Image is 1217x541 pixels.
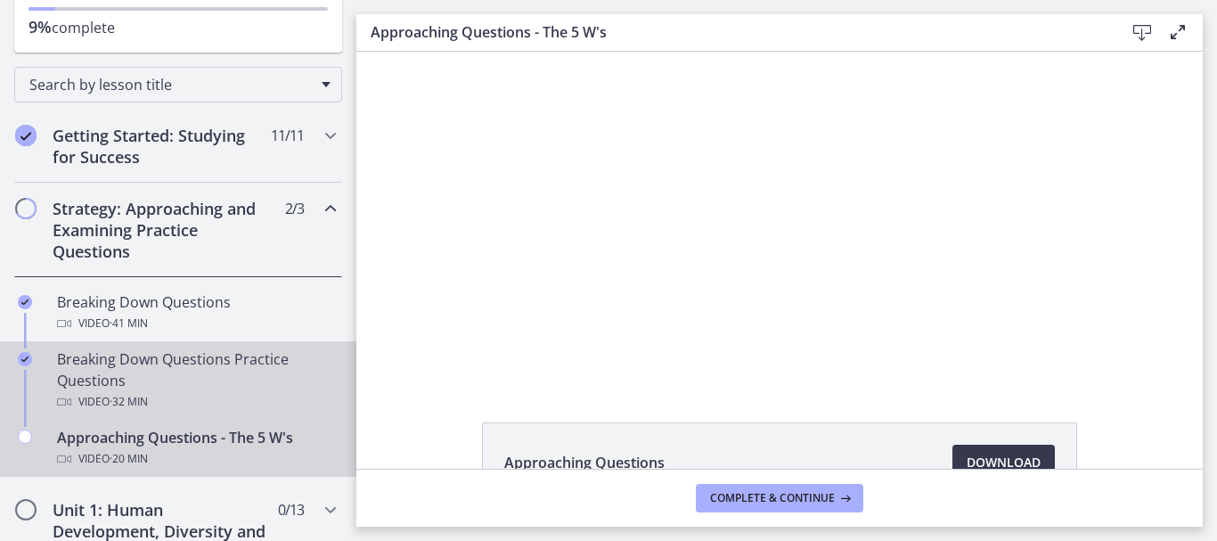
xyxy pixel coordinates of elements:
div: Approaching Questions - The 5 W's [57,427,335,470]
p: complete [29,16,328,38]
span: · 41 min [110,313,148,334]
h3: Approaching Questions - The 5 W's [371,21,1096,43]
a: Download [952,445,1055,480]
button: Complete & continue [696,484,863,512]
i: Completed [18,352,32,366]
span: Complete & continue [710,491,835,505]
span: Search by lesson title [29,75,313,94]
div: Video [57,391,335,413]
i: Completed [18,295,32,309]
div: Search by lesson title [14,67,342,102]
div: Breaking Down Questions Practice Questions [57,348,335,413]
span: 11 / 11 [271,125,304,146]
span: Approaching Questions [504,452,665,473]
div: Video [57,448,335,470]
h2: Strategy: Approaching and Examining Practice Questions [53,198,270,262]
span: 2 / 3 [285,198,304,219]
span: · 32 min [110,391,148,413]
div: Video [57,313,335,334]
iframe: Video Lesson [356,52,1203,381]
h2: Getting Started: Studying for Success [53,125,270,168]
div: Breaking Down Questions [57,291,335,334]
i: Completed [15,125,37,146]
span: 9% [29,16,52,37]
span: · 20 min [110,448,148,470]
span: Download [967,452,1041,473]
span: 0 / 13 [278,499,304,521]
